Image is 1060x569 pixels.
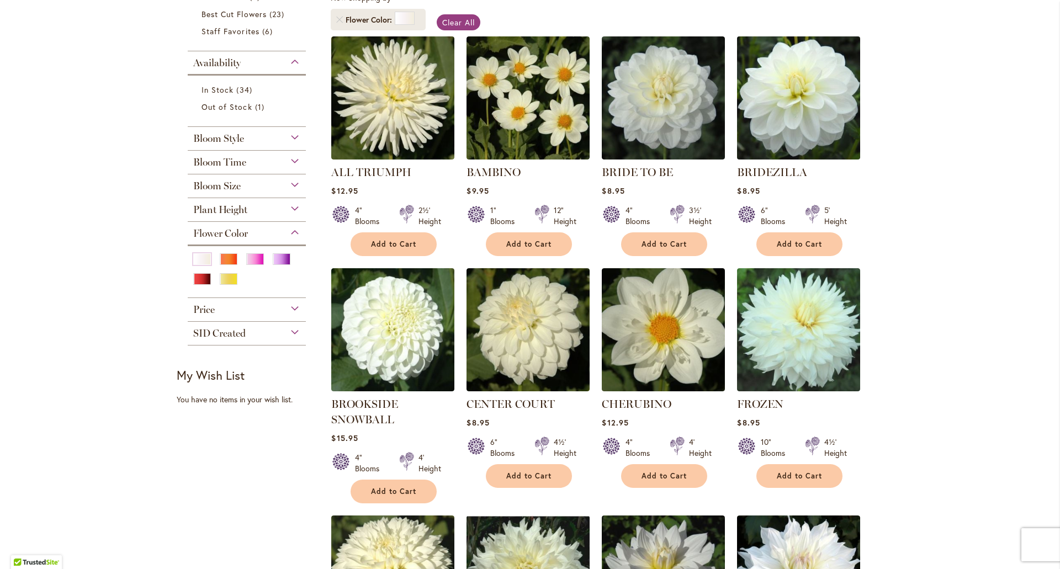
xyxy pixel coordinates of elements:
[737,268,860,391] img: Frozen
[621,232,707,256] button: Add to Cart
[202,9,267,19] span: Best Cut Flowers
[418,452,441,474] div: 4' Height
[642,471,687,481] span: Add to Cart
[602,417,628,428] span: $12.95
[355,205,386,227] div: 4" Blooms
[193,156,246,168] span: Bloom Time
[331,397,398,426] a: BROOKSIDE SNOWBALL
[602,36,725,159] img: BRIDE TO BE
[467,417,489,428] span: $8.95
[554,205,576,227] div: 12" Height
[255,101,267,113] span: 1
[689,437,712,459] div: 4' Height
[506,240,552,249] span: Add to Cart
[602,166,673,179] a: BRIDE TO BE
[602,383,725,393] a: CHERUBINO
[467,166,521,179] a: BAMBINO
[193,204,247,216] span: Plant Height
[467,36,590,159] img: BAMBINO
[554,437,576,459] div: 4½' Height
[467,383,590,393] a: CENTER COURT
[756,464,842,488] button: Add to Cart
[824,205,847,227] div: 5' Height
[437,14,480,30] a: Clear All
[737,185,760,196] span: $8.95
[621,464,707,488] button: Add to Cart
[490,437,521,459] div: 6" Blooms
[467,397,555,411] a: CENTER COURT
[737,151,860,162] a: BRIDEZILLA
[602,151,725,162] a: BRIDE TO BE
[602,397,671,411] a: CHERUBINO
[331,166,411,179] a: ALL TRIUMPH
[737,417,760,428] span: $8.95
[193,57,241,69] span: Availability
[756,232,842,256] button: Add to Cart
[351,232,437,256] button: Add to Cart
[824,437,847,459] div: 4½' Height
[202,84,234,95] span: In Stock
[331,433,358,443] span: $15.95
[193,327,246,339] span: SID Created
[262,25,275,37] span: 6
[642,240,687,249] span: Add to Cart
[442,17,475,28] span: Clear All
[626,205,656,227] div: 4" Blooms
[331,268,454,391] img: BROOKSIDE SNOWBALL
[486,232,572,256] button: Add to Cart
[193,132,244,145] span: Bloom Style
[418,205,441,227] div: 2½' Height
[777,471,822,481] span: Add to Cart
[331,36,454,159] img: ALL TRIUMPH
[202,101,295,113] a: Out of Stock 1
[177,394,324,405] div: You have no items in your wish list.
[269,8,287,20] span: 23
[490,205,521,227] div: 1" Blooms
[737,397,783,411] a: FROZEN
[737,383,860,393] a: Frozen
[202,102,252,112] span: Out of Stock
[602,268,725,391] img: CHERUBINO
[8,530,39,561] iframe: Launch Accessibility Center
[346,14,395,25] span: Flower Color
[331,383,454,393] a: BROOKSIDE SNOWBALL
[761,205,792,227] div: 6" Blooms
[336,17,343,23] a: Remove Flower Color White/Cream
[506,471,552,481] span: Add to Cart
[734,33,863,162] img: BRIDEZILLA
[626,437,656,459] div: 4" Blooms
[371,487,416,496] span: Add to Cart
[467,185,489,196] span: $9.95
[467,268,590,391] img: CENTER COURT
[193,227,248,240] span: Flower Color
[202,84,295,95] a: In Stock 34
[193,304,215,316] span: Price
[202,8,295,20] a: Best Cut Flowers
[355,452,386,474] div: 4" Blooms
[331,151,454,162] a: ALL TRIUMPH
[371,240,416,249] span: Add to Cart
[236,84,255,95] span: 34
[777,240,822,249] span: Add to Cart
[351,480,437,503] button: Add to Cart
[486,464,572,488] button: Add to Cart
[761,437,792,459] div: 10" Blooms
[177,367,245,383] strong: My Wish List
[202,25,295,37] a: Staff Favorites
[689,205,712,227] div: 3½' Height
[467,151,590,162] a: BAMBINO
[602,185,624,196] span: $8.95
[202,26,259,36] span: Staff Favorites
[737,166,807,179] a: BRIDEZILLA
[331,185,358,196] span: $12.95
[193,180,241,192] span: Bloom Size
